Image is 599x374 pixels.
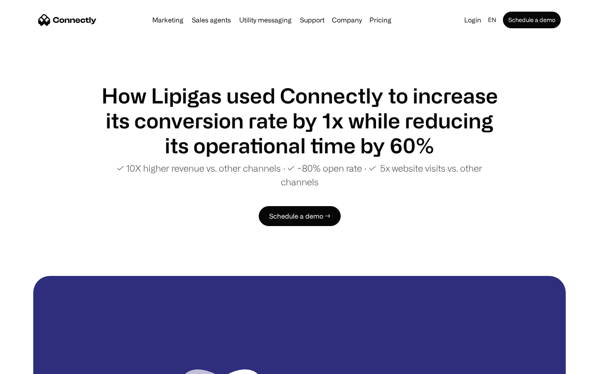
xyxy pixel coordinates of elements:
a: Pricing [366,17,395,23]
div: en [488,14,496,26]
a: Schedule a demo → [259,206,341,226]
h1: How Lipigas used Connectly to increase its conversion rate by 1x while reducing its operational t... [100,83,499,158]
a: Sales agents [188,17,234,23]
a: Login [461,14,485,26]
a: Utility messaging [236,17,295,23]
div: Company [329,14,364,26]
aside: Language selected: English [8,359,50,371]
a: Marketing [149,17,187,23]
a: home [38,14,97,26]
div: en [485,14,501,26]
a: Support [297,17,328,23]
a: Schedule a demo [503,12,561,28]
ul: Language list [17,359,50,371]
p: ✓ 10X higher revenue vs. other channels ∙ ✓ ~80% open rate ∙ ✓ 5x website visits vs. other channels [100,161,499,189]
div: Company [332,14,362,26]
